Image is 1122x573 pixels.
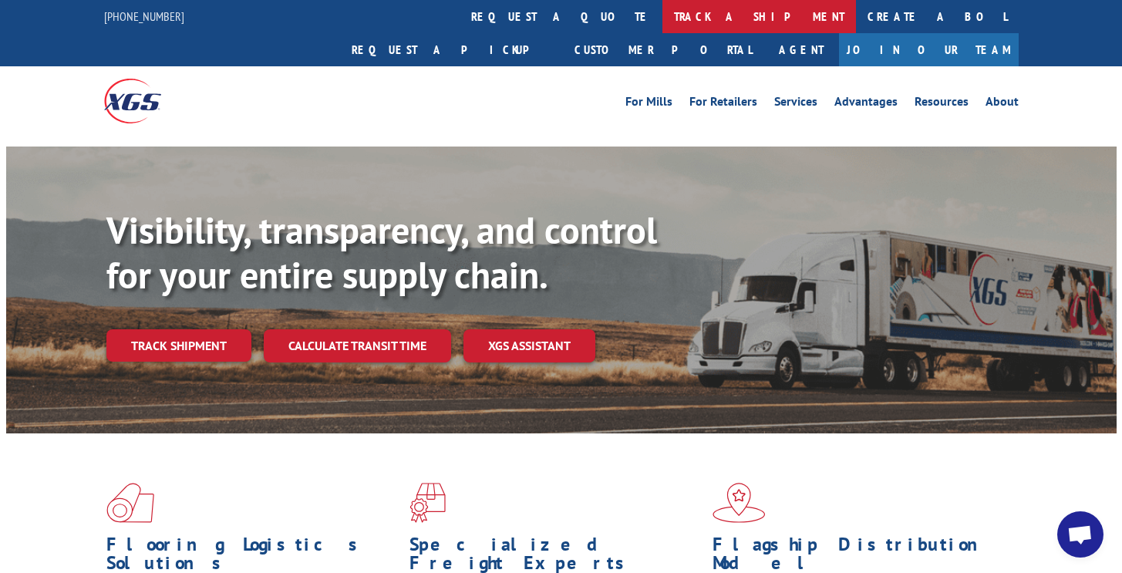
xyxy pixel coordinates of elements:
[689,96,757,113] a: For Retailers
[915,96,969,113] a: Resources
[713,483,766,523] img: xgs-icon-flagship-distribution-model-red
[1057,511,1103,558] a: Open chat
[264,329,451,362] a: Calculate transit time
[763,33,839,66] a: Agent
[106,483,154,523] img: xgs-icon-total-supply-chain-intelligence-red
[563,33,763,66] a: Customer Portal
[986,96,1019,113] a: About
[463,329,595,362] a: XGS ASSISTANT
[409,483,446,523] img: xgs-icon-focused-on-flooring-red
[106,329,251,362] a: Track shipment
[839,33,1019,66] a: Join Our Team
[625,96,672,113] a: For Mills
[774,96,817,113] a: Services
[834,96,898,113] a: Advantages
[340,33,563,66] a: Request a pickup
[106,206,657,298] b: Visibility, transparency, and control for your entire supply chain.
[104,8,184,24] a: [PHONE_NUMBER]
